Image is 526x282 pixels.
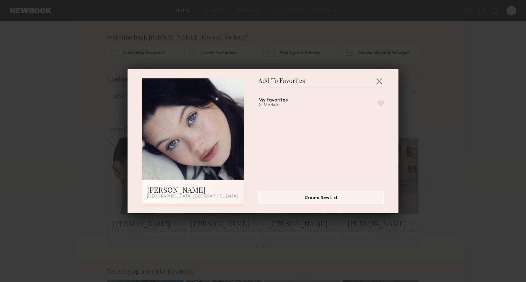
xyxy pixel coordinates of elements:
div: [PERSON_NAME] [147,185,239,194]
span: Add To Favorites [258,78,305,88]
button: Close [374,76,384,86]
div: My Favorites [258,98,288,103]
div: 21 Models [258,103,303,108]
button: Create New List [258,191,384,204]
div: [GEOGRAPHIC_DATA], [GEOGRAPHIC_DATA] [147,194,239,199]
